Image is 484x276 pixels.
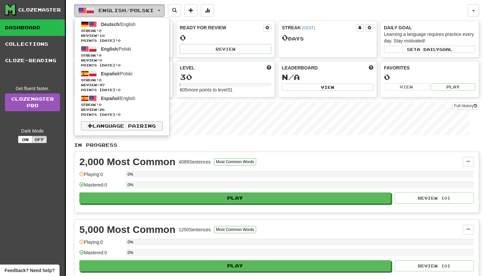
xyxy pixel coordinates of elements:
[214,158,256,165] button: Most Common Words
[179,226,211,233] div: 1250 Sentences
[184,4,198,17] button: Add sentence to collection
[201,4,214,17] button: More stats
[81,58,163,63] span: Review: 0
[81,78,163,83] span: Streak:
[79,182,122,192] div: Mastered: 0
[384,64,475,71] div: Favorites
[79,225,175,235] div: 5,000 Most Common
[168,4,181,17] button: Search sentences
[101,96,135,101] span: / English
[5,85,60,92] div: Get fluent faster.
[431,83,476,90] button: Play
[99,29,101,33] span: 0
[417,47,439,52] span: a daily
[369,64,373,71] span: This week in points, UTC
[74,93,169,118] a: Español/EnglishStreak:0 Review:26Points [DATE]:0
[384,83,429,90] button: View
[98,8,154,13] span: English / Polski
[5,267,55,274] span: Open feedback widget
[180,34,271,42] div: 0
[79,249,122,260] div: Mastered: 0
[81,53,163,58] span: Streak:
[395,192,474,204] button: Review (0)
[81,102,163,107] span: Streak:
[384,31,475,44] div: Learning a language requires practice every day. Stay motivated!
[101,22,136,27] span: / English
[81,33,163,38] span: Review: 10
[302,26,315,30] a: (CEST)
[81,107,163,112] span: Review: 26
[79,171,122,182] div: Playing: 0
[101,46,131,52] span: / Polski
[214,226,256,233] button: Most Common Words
[180,73,271,81] div: 30
[452,102,479,110] button: Full History
[81,88,163,92] span: Points [DATE]: 0
[101,71,133,76] span: / Polski
[395,260,474,271] button: Review (0)
[18,7,61,13] div: Clozemaster
[79,192,391,204] button: Play
[180,64,195,71] span: Level
[99,103,101,107] span: 0
[282,64,318,71] span: Leaderboard
[79,260,391,271] button: Play
[101,22,119,27] span: Deutsch
[81,38,163,43] span: Points [DATE]: 0
[384,73,475,81] div: 0
[384,46,475,53] button: Seta dailygoal
[179,159,211,165] div: 4089 Sentences
[101,46,118,52] span: English
[101,71,119,76] span: Español
[180,44,271,54] button: Review
[101,96,119,101] span: Español
[384,24,475,31] div: Daily Goal
[74,19,169,44] a: Deutsch/EnglishStreak:0 Review:10Points [DATE]:0
[282,34,373,42] div: Day s
[282,84,373,91] button: View
[99,78,101,82] span: 0
[32,136,47,143] button: Off
[81,121,163,131] a: Language Pairing
[74,142,479,148] p: In Progress
[5,128,60,134] div: Dark Mode
[99,53,101,57] span: 0
[267,64,271,71] span: Score more points to level up
[5,93,60,111] a: ClozemasterPro
[81,28,163,33] span: Streak:
[282,72,300,82] span: N/A
[81,83,163,88] span: Review: 47
[79,239,122,250] div: Playing: 0
[180,87,271,93] div: 605 more points to level 31
[74,44,169,69] a: English/PolskiStreak:0 Review:0Points [DATE]:0
[81,112,163,117] span: Points [DATE]: 0
[282,24,356,31] div: Streak
[74,69,169,93] a: Español/PolskiStreak:0 Review:47Points [DATE]:0
[79,157,175,167] div: 2,000 Most Common
[282,33,288,42] span: 0
[180,24,263,31] div: Ready for Review
[74,4,165,17] button: English/Polski
[81,63,163,68] span: Points [DATE]: 0
[18,136,33,143] button: On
